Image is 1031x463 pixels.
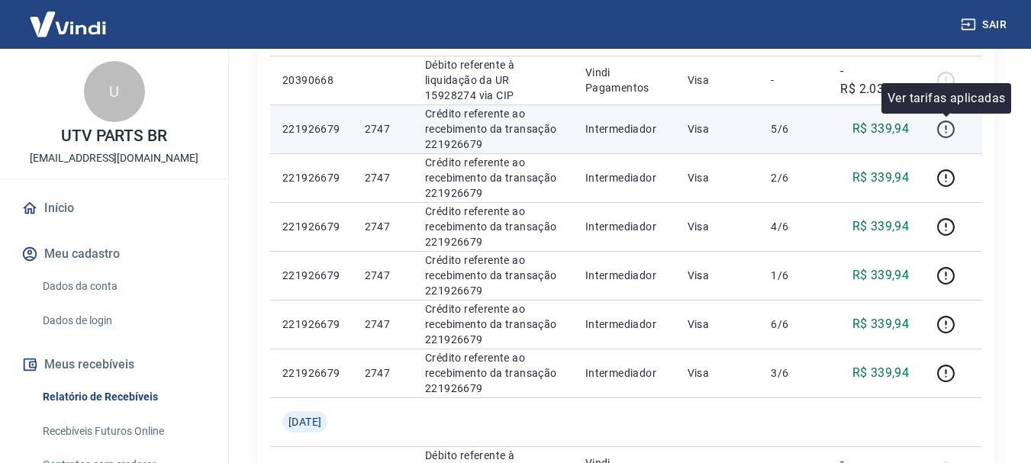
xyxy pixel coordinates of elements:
p: 221926679 [282,170,340,185]
p: 221926679 [282,121,340,137]
a: Início [18,191,210,225]
p: Crédito referente ao recebimento da transação 221926679 [425,204,561,249]
p: Vindi Pagamentos [585,65,663,95]
div: U [84,61,145,122]
p: 5/6 [771,121,816,137]
p: -R$ 2.039,64 [840,62,909,98]
p: Intermediador [585,219,663,234]
p: 4/6 [771,219,816,234]
p: 2747 [365,219,401,234]
a: Dados de login [37,305,210,336]
a: Recebíveis Futuros Online [37,416,210,447]
p: 2747 [365,121,401,137]
p: Intermediador [585,170,663,185]
p: 2/6 [771,170,816,185]
p: 6/6 [771,317,816,332]
p: - [771,72,816,88]
p: Visa [688,365,747,381]
p: [EMAIL_ADDRESS][DOMAIN_NAME] [30,150,198,166]
p: Crédito referente ao recebimento da transação 221926679 [425,301,561,347]
button: Meus recebíveis [18,348,210,381]
p: 221926679 [282,268,340,283]
p: R$ 339,94 [852,120,910,138]
p: 221926679 [282,365,340,381]
p: Intermediador [585,121,663,137]
p: UTV PARTS BR [61,128,167,144]
p: 20390668 [282,72,340,88]
p: Débito referente à liquidação da UR 15928274 via CIP [425,57,561,103]
p: Crédito referente ao recebimento da transação 221926679 [425,155,561,201]
p: 2747 [365,170,401,185]
p: 3/6 [771,365,816,381]
a: Dados da conta [37,271,210,302]
p: Ver tarifas aplicadas [888,89,1005,108]
p: 1/6 [771,268,816,283]
p: Crédito referente ao recebimento da transação 221926679 [425,106,561,152]
p: Visa [688,268,747,283]
p: Crédito referente ao recebimento da transação 221926679 [425,252,561,298]
p: 221926679 [282,317,340,332]
p: Intermediador [585,365,663,381]
p: 2747 [365,317,401,332]
img: Vindi [18,1,118,47]
button: Sair [958,11,1013,39]
p: 2747 [365,365,401,381]
p: Visa [688,219,747,234]
p: Intermediador [585,268,663,283]
p: Visa [688,317,747,332]
a: Relatório de Recebíveis [37,381,210,413]
span: [DATE] [288,414,321,429]
p: Visa [688,72,747,88]
p: Visa [688,170,747,185]
p: R$ 339,94 [852,315,910,333]
p: R$ 339,94 [852,169,910,187]
p: R$ 339,94 [852,217,910,236]
p: R$ 339,94 [852,364,910,382]
p: Visa [688,121,747,137]
button: Meu cadastro [18,237,210,271]
p: Intermediador [585,317,663,332]
p: R$ 339,94 [852,266,910,285]
p: Crédito referente ao recebimento da transação 221926679 [425,350,561,396]
p: 221926679 [282,219,340,234]
p: 2747 [365,268,401,283]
